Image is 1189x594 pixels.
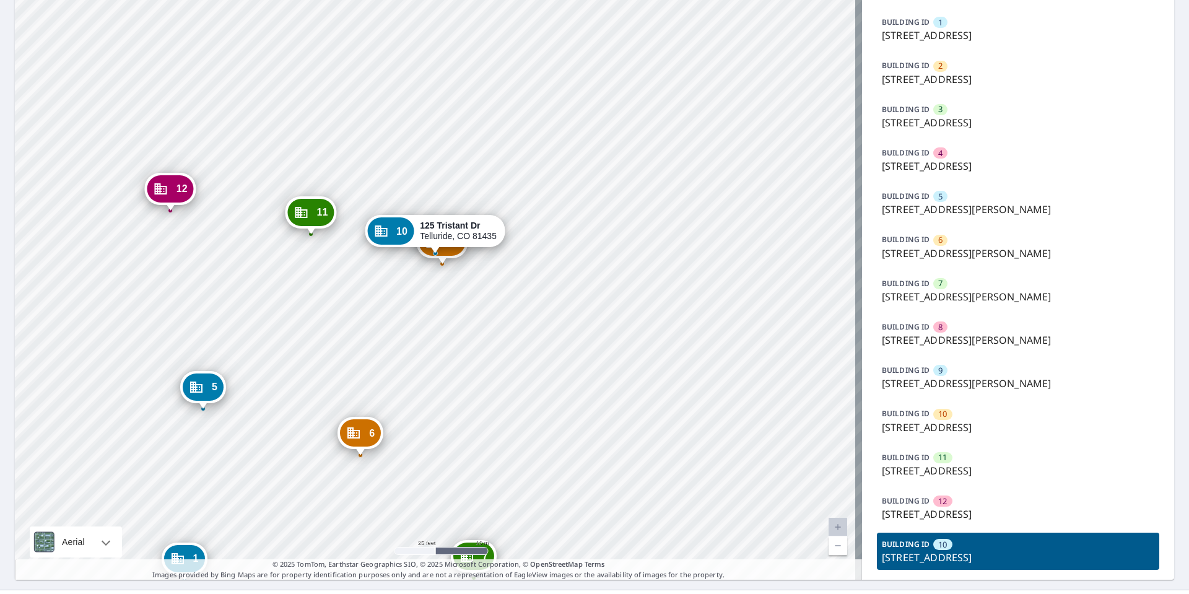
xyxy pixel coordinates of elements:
[938,147,943,159] span: 4
[938,234,943,246] span: 6
[30,526,122,557] div: Aerial
[365,215,505,253] div: Dropped pin, building 10, Commercial property, 125 Tristant Dr Telluride, CO 81435
[15,559,862,580] p: Images provided by Bing Maps are for property identification purposes only and are not a represen...
[882,289,1154,304] p: [STREET_ADDRESS][PERSON_NAME]
[482,551,488,561] span: 7
[882,202,1154,217] p: [STREET_ADDRESS][PERSON_NAME]
[145,173,196,211] div: Dropped pin, building 12, Commercial property, 115 Tristant Dr Telluride, CO 81435
[882,104,930,115] p: BUILDING ID
[882,321,930,332] p: BUILDING ID
[829,536,847,555] a: Current Level 20, Zoom Out
[938,103,943,115] span: 3
[285,196,336,235] div: Dropped pin, building 11, Commercial property, 121 Tristant Dr Telluride, CO 81435
[938,60,943,72] span: 2
[938,408,947,420] span: 10
[882,333,1154,347] p: [STREET_ADDRESS][PERSON_NAME]
[882,452,930,463] p: BUILDING ID
[338,417,383,455] div: Dropped pin, building 6, Commercial property, 207 Ridgeline Dr Telluride, CO 81435
[882,376,1154,391] p: [STREET_ADDRESS][PERSON_NAME]
[420,221,480,230] strong: 125 Tristant Dr
[938,191,943,203] span: 5
[938,365,943,377] span: 9
[882,408,930,419] p: BUILDING ID
[369,429,375,438] span: 6
[882,191,930,201] p: BUILDING ID
[176,184,188,193] span: 12
[212,382,217,391] span: 5
[882,550,1154,565] p: [STREET_ADDRESS]
[882,60,930,71] p: BUILDING ID
[938,452,947,463] span: 11
[451,540,497,579] div: Dropped pin, building 7, Commercial property, 213 Ridgeline Dr Telluride, CO 81435
[882,539,930,549] p: BUILDING ID
[316,207,328,217] span: 11
[882,420,1154,435] p: [STREET_ADDRESS]
[882,246,1154,261] p: [STREET_ADDRESS][PERSON_NAME]
[882,17,930,27] p: BUILDING ID
[585,559,605,569] a: Terms
[58,526,89,557] div: Aerial
[938,321,943,333] span: 8
[938,539,947,551] span: 10
[272,559,605,570] span: © 2025 TomTom, Earthstar Geographics SIO, © 2025 Microsoft Corporation, ©
[420,221,497,242] div: Telluride, CO 81435
[193,554,199,563] span: 1
[938,277,943,289] span: 7
[180,371,226,409] div: Dropped pin, building 5, Commercial property, 203 Ridgeline Dr Telluride, CO 81435
[938,17,943,28] span: 1
[530,559,582,569] a: OpenStreetMap
[882,147,930,158] p: BUILDING ID
[938,496,947,507] span: 12
[882,463,1154,478] p: [STREET_ADDRESS]
[882,234,930,245] p: BUILDING ID
[882,159,1154,173] p: [STREET_ADDRESS]
[882,115,1154,130] p: [STREET_ADDRESS]
[396,227,407,236] span: 10
[882,365,930,375] p: BUILDING ID
[882,278,930,289] p: BUILDING ID
[829,518,847,536] a: Current Level 20, Zoom In Disabled
[162,543,207,581] div: Dropped pin, building 1, Commercial property, 112 Tristant Dr Telluride, CO 81435
[882,72,1154,87] p: [STREET_ADDRESS]
[882,507,1154,522] p: [STREET_ADDRESS]
[882,496,930,506] p: BUILDING ID
[882,28,1154,43] p: [STREET_ADDRESS]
